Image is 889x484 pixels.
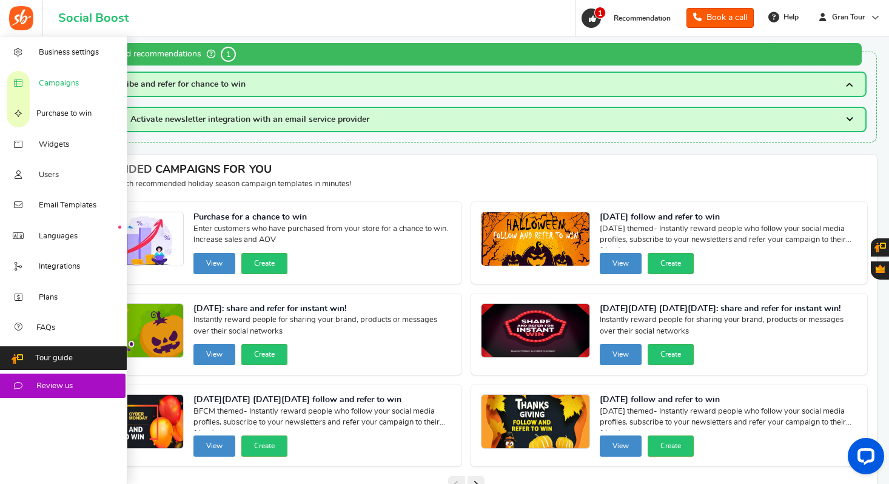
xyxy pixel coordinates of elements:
button: Create [648,253,694,274]
span: Review us [36,381,73,392]
a: Help [763,7,805,27]
img: Recommended Campaigns [481,304,589,358]
span: Enter customers who have purchased from your store for a chance to win. Increase sales and AOV [193,224,452,248]
em: New [118,226,121,229]
strong: [DATE] follow and refer to win [600,394,858,406]
button: View [193,253,235,274]
img: Recommended Campaigns [75,304,183,358]
span: Users [39,170,59,181]
button: View [600,344,642,365]
span: FAQs [36,323,55,334]
button: Create [241,344,287,365]
img: Social Boost [9,6,33,30]
button: Create [648,344,694,365]
img: Recommended Campaigns [75,212,183,267]
span: Gratisfaction [876,264,885,273]
strong: [DATE][DATE] [DATE][DATE]: share and refer for instant win! [600,303,858,315]
a: 1 Recommendation [580,8,677,28]
h4: RECOMMENDED CAMPAIGNS FOR YOU [65,164,867,176]
strong: [DATE]: share and refer for instant win! [193,303,452,315]
button: Create [241,253,287,274]
button: Create [648,435,694,457]
span: 1 [594,7,606,19]
span: Widgets [39,139,69,150]
span: Recommendation [614,15,671,22]
img: Recommended Campaigns [481,395,589,449]
button: Create [241,435,287,457]
span: Activate newsletter integration with an email service provider [130,115,369,124]
button: View [193,344,235,365]
button: View [600,435,642,457]
span: [DATE] themed- Instantly reward people who follow your social media profiles, subscribe to your n... [600,406,858,431]
span: Subscribe and refer for chance to win [100,80,246,89]
span: Instantly reward people for sharing your brand, products or messages over their social networks [193,315,452,339]
div: Personalized recommendations [65,43,862,66]
span: Languages [39,231,78,242]
span: [DATE] themed- Instantly reward people who follow your social media profiles, subscribe to your n... [600,224,858,248]
img: Recommended Campaigns [75,395,183,449]
strong: [DATE] follow and refer to win [600,212,858,224]
span: Purchase to win [36,109,92,119]
button: Gratisfaction [871,261,889,280]
a: Book a call [686,8,754,28]
p: Preview and launch recommended holiday season campaign templates in minutes! [65,179,867,190]
strong: Purchase for a chance to win [193,212,452,224]
span: Tour guide [35,353,73,364]
h1: Social Boost [58,12,129,25]
span: 1 [221,47,236,62]
span: Integrations [39,261,80,272]
button: View [600,253,642,274]
img: Recommended Campaigns [481,212,589,267]
span: Gran Tour [827,12,870,22]
button: View [193,435,235,457]
iframe: LiveChat chat widget [838,433,889,484]
span: Instantly reward people for sharing your brand, products or messages over their social networks [600,315,858,339]
strong: [DATE][DATE] [DATE][DATE] follow and refer to win [193,394,452,406]
span: Email Templates [39,200,96,211]
span: Plans [39,292,58,303]
span: Business settings [39,47,99,58]
span: Help [780,12,799,22]
span: BFCM themed- Instantly reward people who follow your social media profiles, subscribe to your new... [193,406,452,431]
span: Campaigns [39,78,79,89]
